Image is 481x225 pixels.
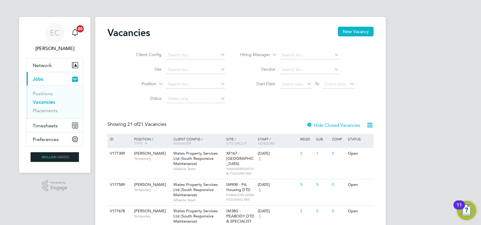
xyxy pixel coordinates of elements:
a: Go to home page [26,152,83,162]
div: Status [346,134,373,144]
span: Timesheets [33,123,58,129]
span: PARAGON ASRA HOUSING RM [226,193,255,202]
div: 0 [330,148,346,159]
button: Network [27,59,83,72]
div: 2 [299,206,314,217]
label: Hide Closed Vacancies [306,122,360,128]
button: New Vacancy [338,27,374,36]
a: EC[PERSON_NAME] [26,23,83,52]
span: Ernie Crowe [26,45,83,52]
span: Vendors [258,141,275,146]
div: Jobs [27,86,83,119]
span: To [313,80,321,88]
input: Search for... [166,65,225,74]
span: EC [50,29,60,37]
label: Site [127,66,162,72]
span: Temporary [134,214,170,219]
div: 0 [330,206,346,217]
div: Conf [330,134,346,144]
span: HAMMERSMITH & FULHAM RM [226,166,255,176]
button: Jobs [27,72,83,86]
span: Select date [282,81,303,87]
span: Network [33,62,52,68]
span: [PERSON_NAME] [134,208,166,213]
label: Position [122,81,156,87]
div: 1 [315,148,330,159]
span: Wates Property Services Ltd (South Responsive Maintenance) [173,151,218,166]
div: Showing [107,121,168,128]
a: Powered byEngage [42,180,68,192]
span: 5 [258,156,262,161]
span: IM90B - PA Housing DTD [226,182,250,192]
label: Start Date [240,81,275,86]
input: Search for... [280,51,339,59]
div: Open [346,206,373,217]
label: Client Config [127,52,162,57]
label: Hiring Manager [235,52,270,58]
div: V177678 [108,206,129,217]
div: Sub [315,134,330,144]
span: 6 [258,187,262,193]
span: Temporary [134,156,170,161]
span: Wates Property Services Ltd (South Responsive Maintenance) [173,208,218,224]
a: Positions [33,91,53,96]
div: [DATE] [258,182,297,187]
div: [DATE] [258,151,297,156]
div: V177309 [108,148,129,159]
a: Vacancies [33,99,55,105]
span: 5 [258,214,262,219]
input: Search for... [166,80,225,89]
div: Start / [256,134,299,148]
div: [DATE] [258,209,297,214]
div: 5 [315,206,330,217]
button: Timesheets [27,119,83,132]
div: 5 [299,179,314,190]
div: 0 [330,179,346,190]
nav: Main navigation [19,17,90,173]
div: Open [346,179,373,190]
span: Powered by [51,180,67,185]
input: Select one [166,95,225,103]
span: 21 Vacancies [127,121,166,127]
img: skilledcareers-logo-retina.png [31,152,79,162]
div: Site / [225,134,257,148]
span: Select date [324,81,346,87]
div: Reqd [299,134,314,144]
div: 2 [299,148,314,159]
div: ID [108,134,129,144]
div: V177589 [108,179,129,190]
a: 20 [69,23,81,42]
button: Open Resource Center, 11 new notifications [457,201,476,220]
span: XF167 - [GEOGRAPHIC_DATA] [226,151,254,166]
div: 5 [315,179,330,190]
input: Search for... [166,51,225,59]
span: 20 [77,25,84,32]
span: [PERSON_NAME] [134,151,166,156]
a: Placements [33,108,58,113]
button: Preferences [27,133,83,146]
span: Preferences [33,136,59,142]
span: Jobs [33,76,43,82]
span: Temporary [134,187,170,192]
span: [PERSON_NAME] [134,182,166,187]
span: Site Group [226,141,247,146]
h2: Vacancies [107,27,150,39]
label: Status [127,96,162,101]
span: Wates Property Services Ltd (South Responsive Maintenance) [173,182,218,197]
input: Search for... [280,65,339,74]
div: Position / [129,134,172,149]
span: Manager [173,141,191,146]
span: 21 of [127,121,138,127]
div: Client Config / [172,134,225,148]
label: Vendor [240,66,275,72]
span: Engage [51,185,67,190]
div: Open [346,148,373,159]
span: Alliance Team [173,166,223,171]
div: 11 [456,205,462,213]
span: Alliance Team [173,198,223,203]
span: Type [134,141,142,146]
